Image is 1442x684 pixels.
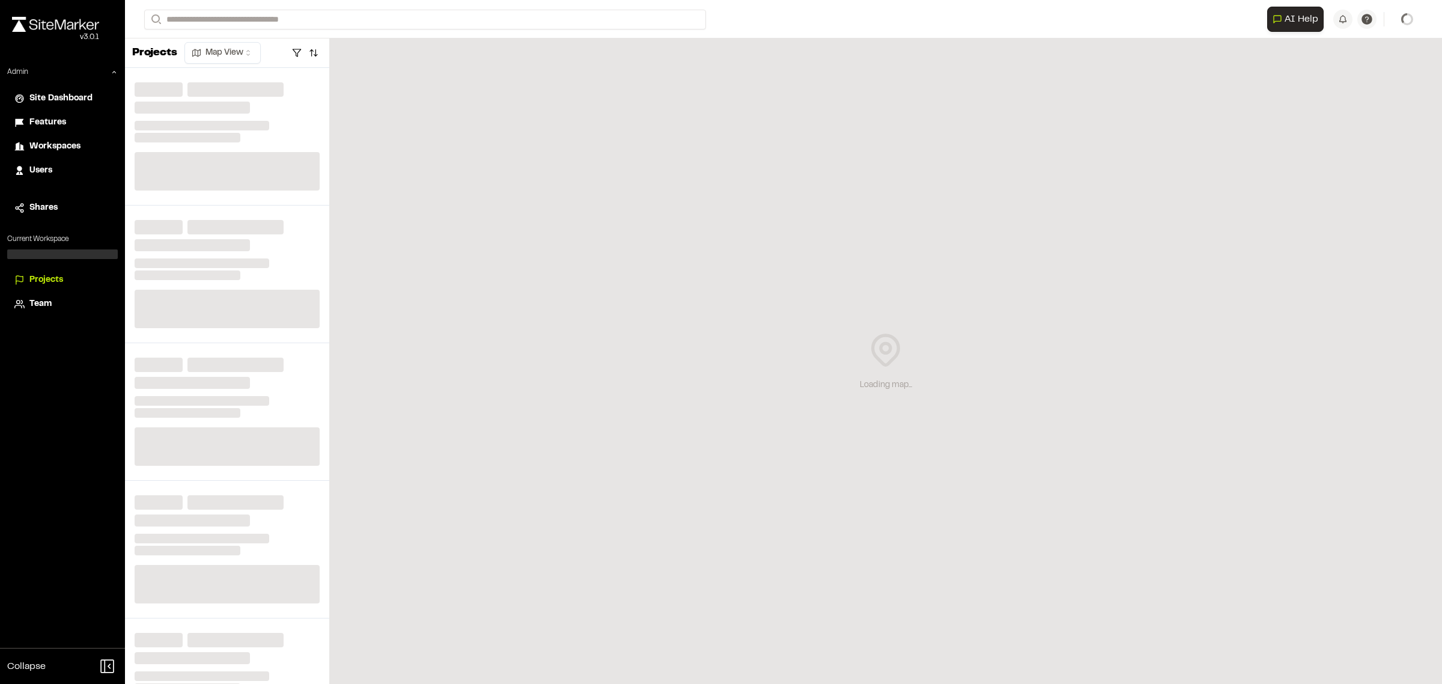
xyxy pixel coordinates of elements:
[1267,7,1324,32] button: Open AI Assistant
[1267,7,1328,32] div: Open AI Assistant
[29,116,66,129] span: Features
[29,273,63,287] span: Projects
[29,201,58,215] span: Shares
[7,234,118,245] p: Current Workspace
[14,92,111,105] a: Site Dashboard
[860,379,912,392] div: Loading map...
[12,17,99,32] img: rebrand.png
[29,92,93,105] span: Site Dashboard
[144,10,166,29] button: Search
[29,140,81,153] span: Workspaces
[7,659,46,674] span: Collapse
[14,273,111,287] a: Projects
[14,298,111,311] a: Team
[14,164,111,177] a: Users
[1285,12,1318,26] span: AI Help
[14,201,111,215] a: Shares
[14,140,111,153] a: Workspaces
[7,67,28,78] p: Admin
[14,116,111,129] a: Features
[29,298,52,311] span: Team
[132,45,177,61] p: Projects
[12,32,99,43] div: Oh geez...please don't...
[29,164,52,177] span: Users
